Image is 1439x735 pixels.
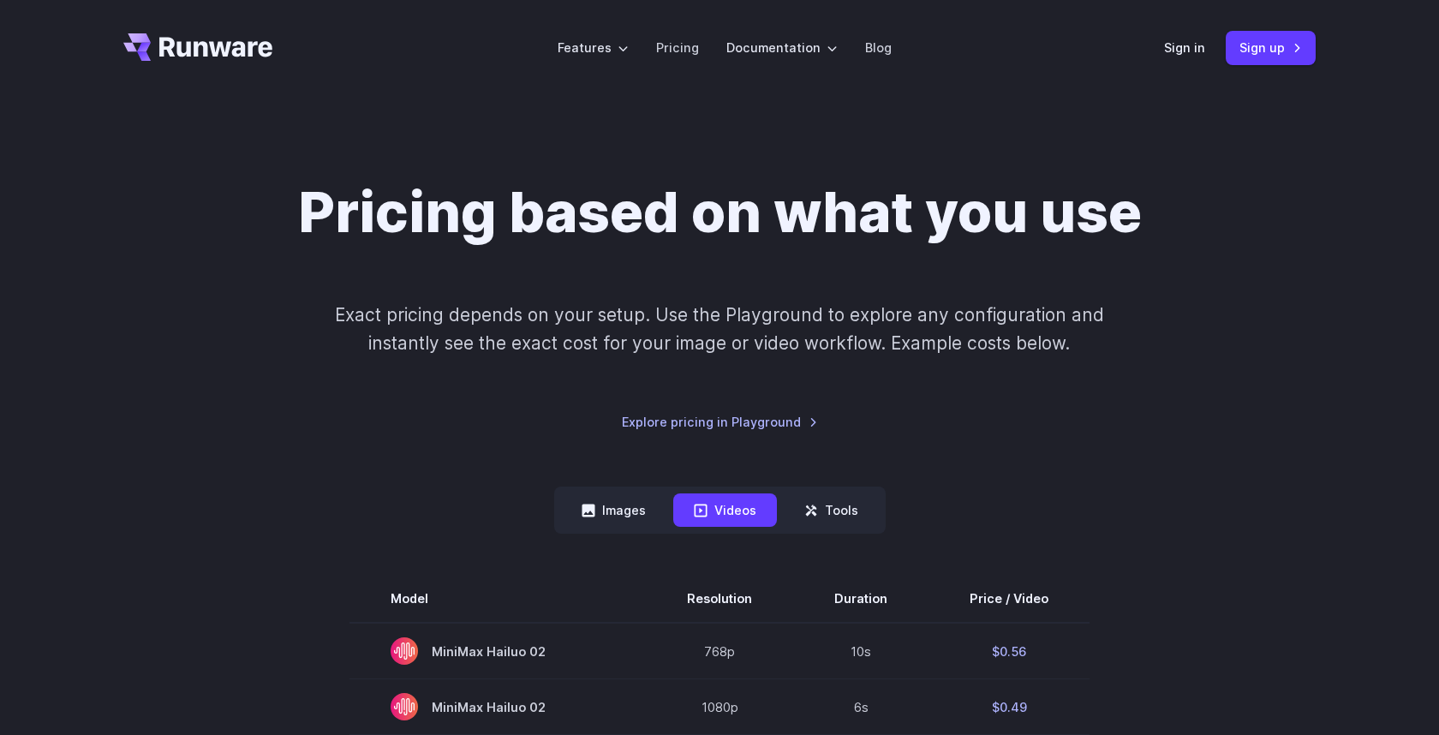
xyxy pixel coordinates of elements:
[793,623,928,679] td: 10s
[302,301,1137,358] p: Exact pricing depends on your setup. Use the Playground to explore any configuration and instantl...
[622,412,818,432] a: Explore pricing in Playground
[928,575,1090,623] th: Price / Video
[865,38,892,57] a: Blog
[656,38,699,57] a: Pricing
[391,637,605,665] span: MiniMax Hailuo 02
[726,38,838,57] label: Documentation
[928,679,1090,735] td: $0.49
[646,679,793,735] td: 1080p
[558,38,629,57] label: Features
[391,693,605,720] span: MiniMax Hailuo 02
[1164,38,1205,57] a: Sign in
[673,493,777,527] button: Videos
[793,679,928,735] td: 6s
[928,623,1090,679] td: $0.56
[561,493,666,527] button: Images
[349,575,646,623] th: Model
[646,575,793,623] th: Resolution
[646,623,793,679] td: 768p
[123,33,272,61] a: Go to /
[793,575,928,623] th: Duration
[298,178,1142,246] h1: Pricing based on what you use
[1226,31,1316,64] a: Sign up
[784,493,879,527] button: Tools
